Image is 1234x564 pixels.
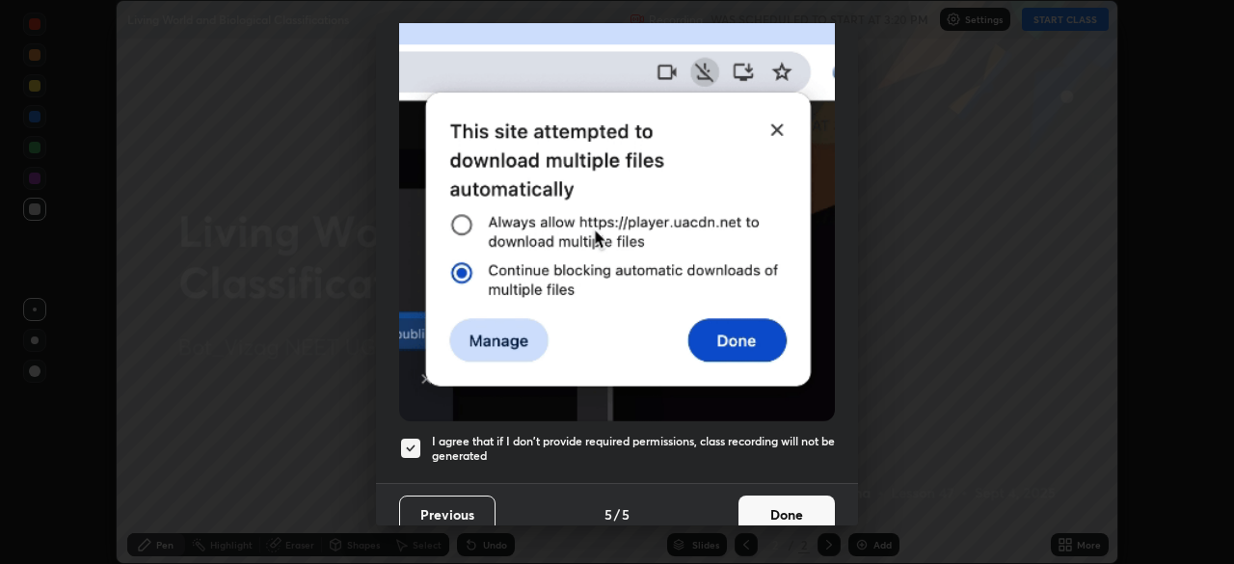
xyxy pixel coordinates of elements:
[614,504,620,524] h4: /
[622,504,630,524] h4: 5
[432,434,835,464] h5: I agree that if I don't provide required permissions, class recording will not be generated
[399,496,496,534] button: Previous
[738,496,835,534] button: Done
[604,504,612,524] h4: 5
